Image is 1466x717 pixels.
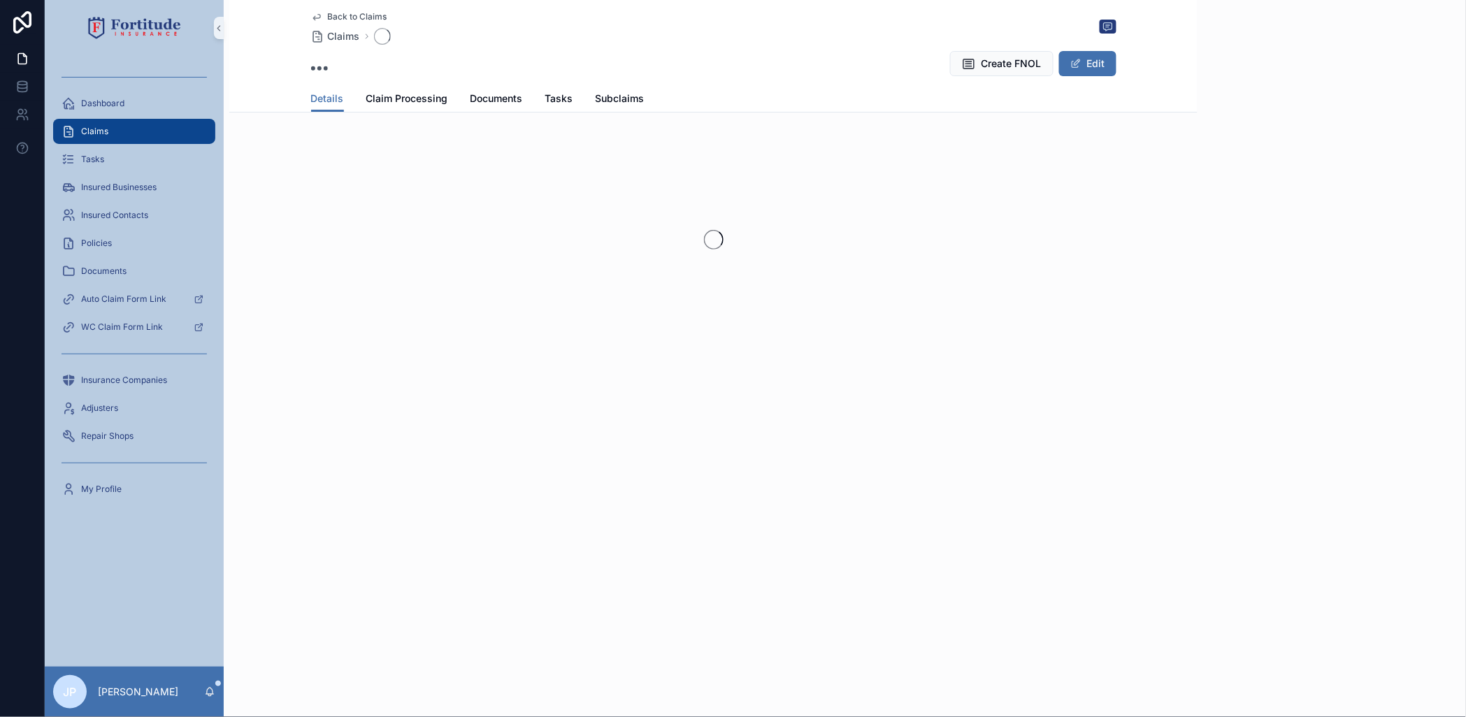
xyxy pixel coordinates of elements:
[53,314,215,340] a: WC Claim Form Link
[366,86,448,114] a: Claim Processing
[64,683,77,700] span: JP
[81,294,166,305] span: Auto Claim Form Link
[53,91,215,116] a: Dashboard
[366,92,448,106] span: Claim Processing
[81,375,167,386] span: Insurance Companies
[81,182,157,193] span: Insured Businesses
[53,423,215,449] a: Repair Shops
[596,86,645,114] a: Subclaims
[53,259,215,284] a: Documents
[1059,51,1116,76] button: Edit
[311,92,344,106] span: Details
[81,154,104,165] span: Tasks
[53,231,215,256] a: Policies
[596,92,645,106] span: Subclaims
[53,396,215,421] a: Adjusters
[311,11,387,22] a: Back to Claims
[545,92,573,106] span: Tasks
[328,29,360,43] span: Claims
[88,17,181,39] img: App logo
[81,210,148,221] span: Insured Contacts
[53,203,215,228] a: Insured Contacts
[470,92,523,106] span: Documents
[311,86,344,113] a: Details
[81,430,134,442] span: Repair Shops
[328,11,387,22] span: Back to Claims
[53,175,215,200] a: Insured Businesses
[81,98,124,109] span: Dashboard
[545,86,573,114] a: Tasks
[81,126,108,137] span: Claims
[98,685,178,699] p: [PERSON_NAME]
[81,403,118,414] span: Adjusters
[311,29,360,43] a: Claims
[982,57,1042,71] span: Create FNOL
[45,56,224,520] div: scrollable content
[53,119,215,144] a: Claims
[950,51,1054,76] button: Create FNOL
[81,238,112,249] span: Policies
[53,368,215,393] a: Insurance Companies
[53,477,215,502] a: My Profile
[470,86,523,114] a: Documents
[81,484,122,495] span: My Profile
[53,147,215,172] a: Tasks
[81,266,127,277] span: Documents
[81,321,163,333] span: WC Claim Form Link
[53,287,215,312] a: Auto Claim Form Link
